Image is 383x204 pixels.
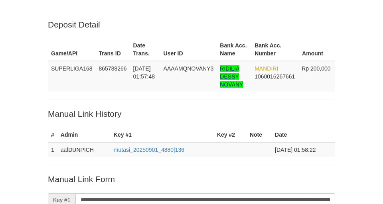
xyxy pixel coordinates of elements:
p: Manual Link Form [48,173,335,185]
a: mutasi_20250901_4880|136 [114,147,184,153]
span: MANDIRI [255,65,278,72]
th: Amount [298,38,335,61]
span: Copy 1060016267661 to clipboard [255,73,295,80]
th: Bank Acc. Name [217,38,251,61]
td: 1 [48,142,57,157]
th: Trans ID [96,38,130,61]
th: User ID [160,38,217,61]
span: Rp 200,000 [302,65,330,72]
span: [DATE] 01:57:48 [133,65,155,80]
td: [DATE] 01:58:22 [272,142,335,157]
th: Note [247,127,272,142]
span: AAAAMQNOVANY3 [164,65,214,72]
th: Admin [57,127,111,142]
th: Key #1 [111,127,214,142]
td: SUPERLIGA168 [48,61,96,92]
th: Key #2 [214,127,247,142]
th: Game/API [48,38,96,61]
td: 865788266 [96,61,130,92]
span: Nama rekening >18 huruf, harap diedit [220,65,243,88]
th: Date [272,127,335,142]
p: Manual Link History [48,108,335,120]
th: Bank Acc. Number [251,38,298,61]
p: Deposit Detail [48,19,335,30]
th: Date Trans. [130,38,160,61]
th: # [48,127,57,142]
td: aafDUNPICH [57,142,111,157]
